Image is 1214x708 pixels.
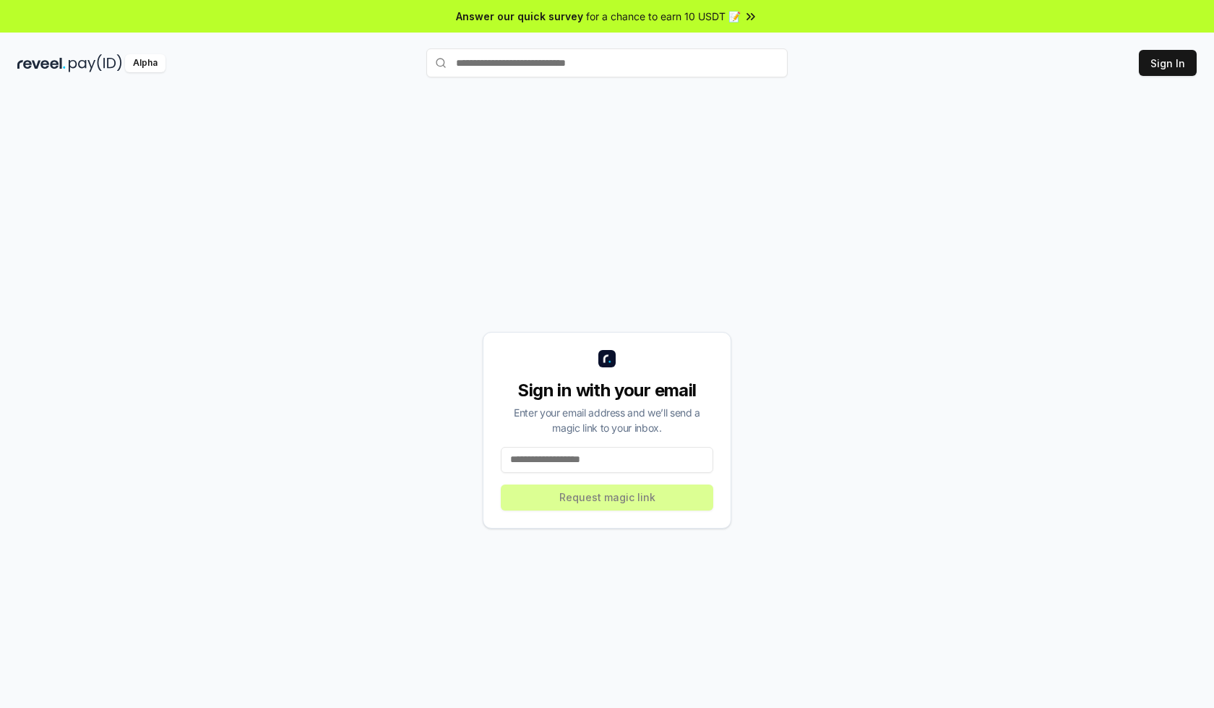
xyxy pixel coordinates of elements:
[1139,50,1197,76] button: Sign In
[125,54,165,72] div: Alpha
[69,54,122,72] img: pay_id
[586,9,741,24] span: for a chance to earn 10 USDT 📝
[598,350,616,367] img: logo_small
[17,54,66,72] img: reveel_dark
[456,9,583,24] span: Answer our quick survey
[501,405,713,435] div: Enter your email address and we’ll send a magic link to your inbox.
[501,379,713,402] div: Sign in with your email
